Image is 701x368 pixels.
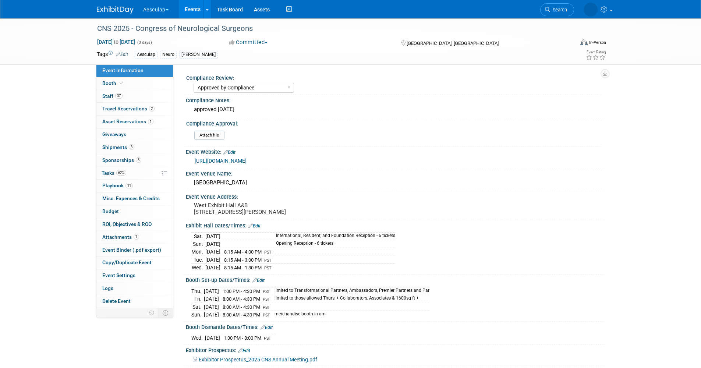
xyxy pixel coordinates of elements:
[194,357,317,362] a: Exhibitor Prospectus_2025 CNS Annual Meeting.pdf
[186,322,605,331] div: Booth Dismantle Dates/Times:
[204,295,219,303] td: [DATE]
[261,325,273,330] a: Edit
[102,67,144,73] span: Event Information
[102,144,134,150] span: Shipments
[96,154,173,167] a: Sponsorships3
[102,183,133,188] span: Playbook
[270,287,429,295] td: limited to Transformational Partners, Ambassadors, Premier Partners and Par
[96,180,173,192] a: Playbook11
[223,312,260,318] span: 8:00 AM - 4:30 PM
[102,234,139,240] span: Attachments
[96,205,173,218] a: Budget
[96,269,173,282] a: Event Settings
[102,118,153,124] span: Asset Reservations
[191,334,205,342] td: Wed.
[135,51,157,59] div: Aesculap
[134,234,139,240] span: 7
[186,275,605,284] div: Booth Set-up Dates/Times:
[102,272,135,278] span: Event Settings
[224,265,262,270] span: 8:15 AM - 1:30 PM
[96,231,173,244] a: Attachments7
[102,298,131,304] span: Delete Event
[96,192,173,205] a: Misc. Expenses & Credits
[227,39,270,46] button: Committed
[186,220,605,230] div: Exhibit Hall Dates/Times:
[205,264,220,272] td: [DATE]
[252,278,265,283] a: Edit
[158,308,173,318] td: Toggle Event Tabs
[96,64,173,77] a: Event Information
[102,131,126,137] span: Giveaways
[191,240,205,248] td: Sun.
[224,335,261,341] span: 1:30 PM - 8:00 PM
[102,170,126,176] span: Tasks
[96,141,173,154] a: Shipments3
[97,50,128,59] td: Tags
[238,348,250,353] a: Edit
[191,287,204,295] td: Thu.
[223,304,260,310] span: 8:00 AM - 4:30 PM
[186,72,601,82] div: Compliance Review:
[264,266,272,270] span: PST
[95,22,563,35] div: CNS 2025 - Congress of Neurological Surgeons
[540,3,574,16] a: Search
[195,158,247,164] a: [URL][DOMAIN_NAME]
[97,6,134,14] img: ExhibitDay
[224,257,262,263] span: 8:15 AM - 3:00 PM
[263,305,270,310] span: PST
[204,287,219,295] td: [DATE]
[199,357,317,362] span: Exhibitor Prospectus_2025 CNS Annual Meeting.pdf
[270,311,429,319] td: merchandise booth in am
[191,104,599,115] div: approved [DATE]
[102,195,160,201] span: Misc. Expenses & Credits
[223,289,260,294] span: 1:00 PM - 4:30 PM
[116,52,128,57] a: Edit
[191,248,205,256] td: Mon.
[96,116,173,128] a: Asset Reservations1
[191,295,204,303] td: Fri.
[205,233,220,240] td: [DATE]
[96,103,173,115] a: Travel Reservations2
[263,297,270,302] span: PST
[191,177,599,188] div: [GEOGRAPHIC_DATA]
[96,167,173,180] a: Tasks62%
[191,303,204,311] td: Sat.
[586,50,606,54] div: Event Rating
[263,289,270,294] span: PST
[191,311,204,319] td: Sun.
[96,128,173,141] a: Giveaways
[129,144,134,150] span: 3
[96,90,173,103] a: Staff37
[205,248,220,256] td: [DATE]
[194,202,352,215] pre: West Exhibit Hall A&B [STREET_ADDRESS][PERSON_NAME]
[186,118,601,127] div: Compliance Approval:
[149,106,155,112] span: 2
[97,39,135,45] span: [DATE] [DATE]
[264,336,271,341] span: PST
[191,256,205,264] td: Tue.
[186,345,605,354] div: Exhibitor Prospectus:
[407,40,499,46] span: [GEOGRAPHIC_DATA], [GEOGRAPHIC_DATA]
[102,157,141,163] span: Sponsorships
[191,264,205,272] td: Wed.
[205,240,220,248] td: [DATE]
[531,38,606,49] div: Event Format
[204,311,219,319] td: [DATE]
[224,249,262,255] span: 8:15 AM - 4:00 PM
[550,7,567,13] span: Search
[102,208,119,214] span: Budget
[248,223,261,229] a: Edit
[136,157,141,163] span: 3
[102,106,155,112] span: Travel Reservations
[125,183,133,188] span: 11
[96,256,173,269] a: Copy/Duplicate Event
[102,259,152,265] span: Copy/Duplicate Event
[137,40,152,45] span: (3 days)
[205,256,220,264] td: [DATE]
[179,51,218,59] div: [PERSON_NAME]
[102,93,123,99] span: Staff
[204,303,219,311] td: [DATE]
[584,3,598,17] img: Linda Zeller
[102,285,113,291] span: Logs
[264,258,272,263] span: PST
